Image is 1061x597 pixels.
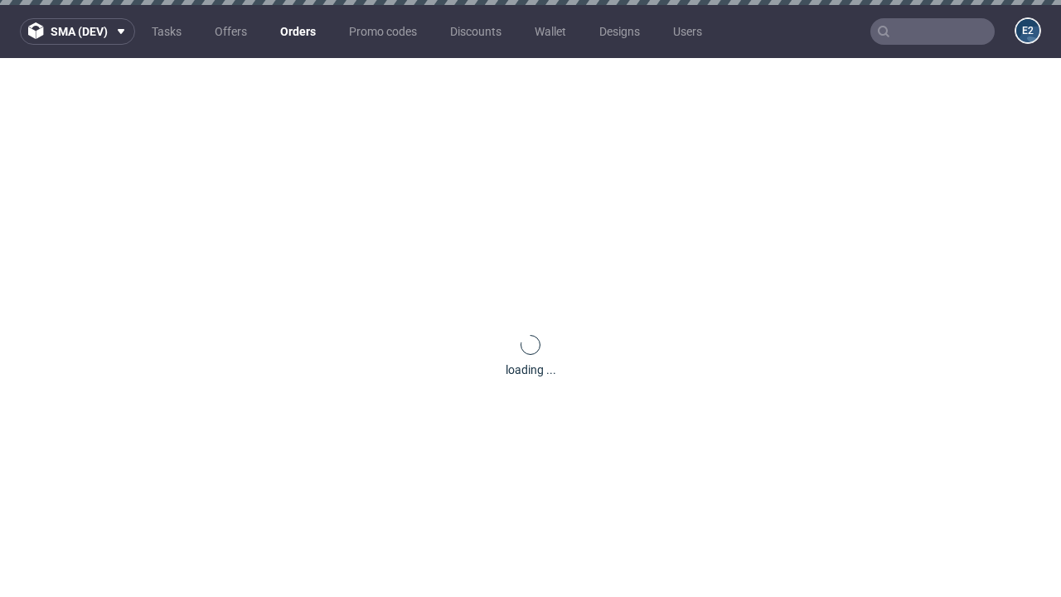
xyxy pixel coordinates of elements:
span: sma (dev) [51,26,108,37]
a: Designs [589,18,650,45]
a: Promo codes [339,18,427,45]
a: Wallet [525,18,576,45]
figcaption: e2 [1016,19,1039,42]
a: Discounts [440,18,511,45]
button: sma (dev) [20,18,135,45]
div: loading ... [506,362,556,378]
a: Orders [270,18,326,45]
a: Tasks [142,18,191,45]
a: Offers [205,18,257,45]
a: Users [663,18,712,45]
